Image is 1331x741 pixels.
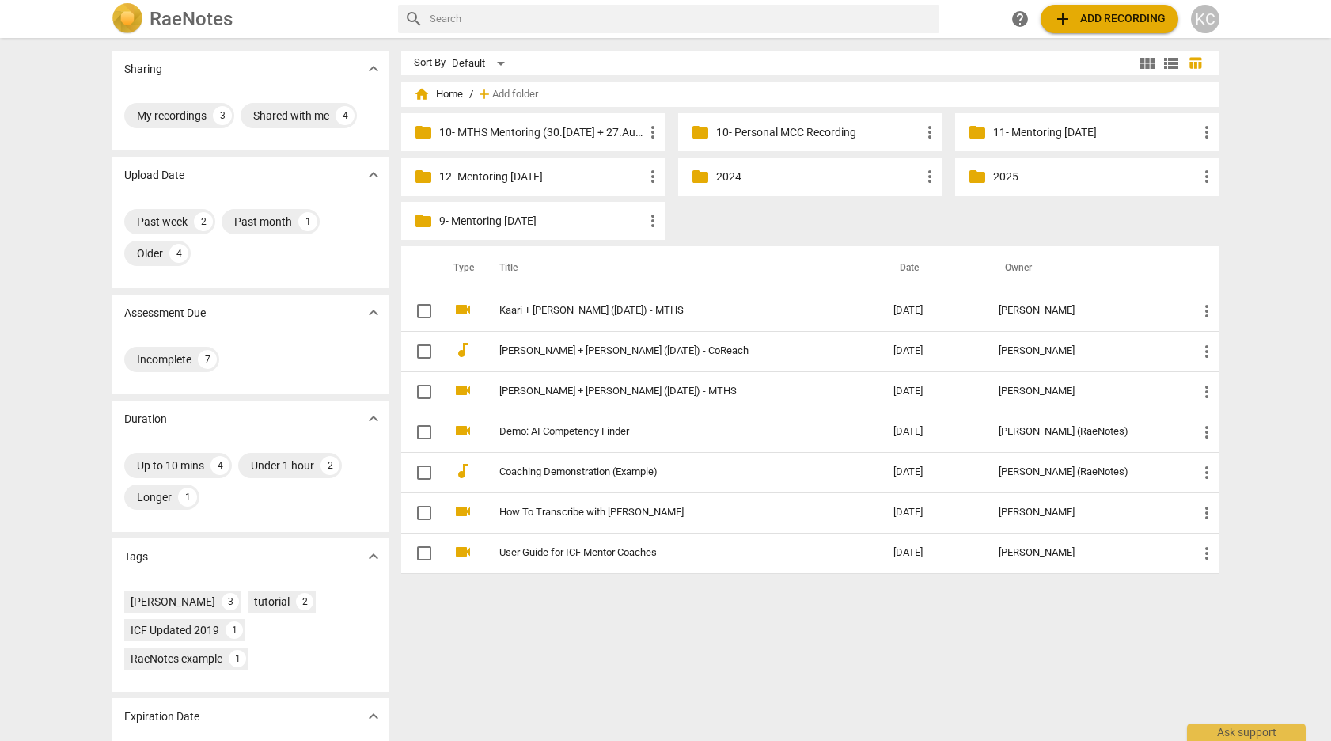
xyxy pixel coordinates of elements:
span: folder [968,123,987,142]
span: more_vert [1197,503,1216,522]
button: KC [1191,5,1219,33]
span: more_vert [1197,302,1216,321]
div: Shared with me [253,108,329,123]
div: Longer [137,489,172,505]
p: 10- MTHS Mentoring (30.Jul + 27.Aug + 24.Sep.2025) [439,124,643,141]
td: [DATE] [881,331,986,371]
div: Older [137,245,163,261]
div: My recordings [137,108,207,123]
span: Home [414,86,463,102]
td: [DATE] [881,533,986,573]
p: 2024 [716,169,920,185]
div: tutorial [254,594,290,610]
td: [DATE] [881,492,986,533]
span: folder [414,123,433,142]
div: [PERSON_NAME] [999,547,1172,559]
button: Tile view [1136,51,1159,75]
p: Tags [124,549,148,565]
div: 2 [194,212,213,231]
span: videocam [453,381,472,400]
div: 1 [229,650,246,667]
td: [DATE] [881,371,986,412]
h2: RaeNotes [150,8,233,30]
span: / [469,89,473,101]
div: 4 [210,456,229,475]
a: Help [1006,5,1034,33]
span: add [476,86,492,102]
p: Expiration Date [124,709,199,725]
span: videocam [453,542,472,561]
div: 4 [169,244,188,263]
td: [DATE] [881,412,986,452]
p: 2025 [993,169,1197,185]
span: home [414,86,430,102]
div: Ask support [1187,724,1306,741]
div: Sort By [414,57,446,69]
span: expand_more [364,59,383,78]
button: Show more [362,545,385,568]
span: more_vert [1197,167,1216,186]
div: 3 [222,593,239,610]
div: 1 [298,212,317,231]
span: more_vert [920,167,939,186]
span: expand_more [364,547,383,566]
p: 9- Mentoring Jul.2025 [439,213,643,230]
span: table_chart [1188,55,1203,70]
span: more_vert [643,167,662,186]
div: Up to 10 mins [137,458,204,473]
div: 2 [320,456,339,475]
button: Show more [362,163,385,187]
div: 3 [213,106,232,125]
span: more_vert [1197,544,1216,563]
div: 1 [178,488,197,507]
span: audiotrack [453,462,472,481]
span: more_vert [1197,342,1216,361]
a: User Guide for ICF Mentor Coaches [499,547,836,559]
div: [PERSON_NAME] [999,507,1172,519]
span: Add folder [492,89,538,101]
td: [DATE] [881,452,986,492]
span: expand_more [364,303,383,322]
a: Coaching Demonstration (Example) [499,466,836,478]
span: expand_more [364,707,383,726]
span: help [1011,9,1030,28]
span: audiotrack [453,340,472,359]
div: [PERSON_NAME] [999,386,1172,397]
button: Show more [362,57,385,81]
p: Duration [124,411,167,427]
span: more_vert [1197,423,1216,442]
th: Title [480,246,881,291]
td: [DATE] [881,291,986,331]
button: Show more [362,705,385,728]
span: add [1053,9,1072,28]
span: more_vert [1197,382,1216,401]
a: How To Transcribe with [PERSON_NAME] [499,507,836,519]
span: folder [691,167,710,186]
a: Kaari + [PERSON_NAME] ([DATE]) - MTHS [499,305,836,317]
span: folder [414,211,433,230]
a: [PERSON_NAME] + [PERSON_NAME] ([DATE]) - CoReach [499,345,836,357]
div: [PERSON_NAME] [999,305,1172,317]
a: [PERSON_NAME] + [PERSON_NAME] ([DATE]) - MTHS [499,386,836,397]
div: ICF Updated 2019 [131,622,219,638]
div: [PERSON_NAME] [131,594,215,610]
img: Logo [112,3,143,35]
button: List view [1159,51,1183,75]
div: 2 [296,593,313,610]
span: more_vert [1197,463,1216,482]
button: Show more [362,301,385,325]
div: Default [452,51,510,76]
div: [PERSON_NAME] (RaeNotes) [999,466,1172,478]
span: search [404,9,423,28]
p: 12- Mentoring Sep.2025 [439,169,643,185]
span: more_vert [643,123,662,142]
span: view_module [1138,54,1157,73]
span: videocam [453,502,472,521]
div: Under 1 hour [251,458,314,473]
p: Sharing [124,61,162,78]
p: 10- Personal MCC Recording [716,124,920,141]
button: Show more [362,407,385,431]
span: videocam [453,421,472,440]
th: Date [881,246,986,291]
